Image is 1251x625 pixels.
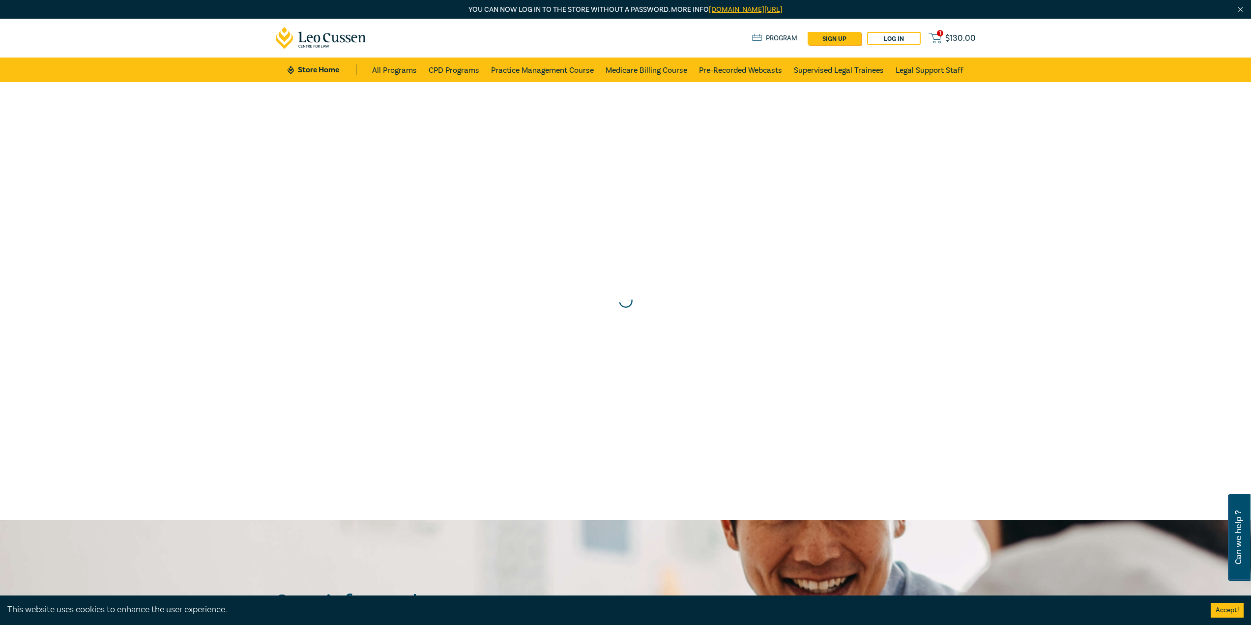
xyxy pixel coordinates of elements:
a: sign up [808,32,861,45]
img: Close [1236,5,1245,14]
span: 1 [937,30,943,36]
a: All Programs [372,58,417,82]
a: Program [752,33,798,44]
a: Store Home [288,64,356,75]
h2: Stay informed. [276,590,508,616]
a: Pre-Recorded Webcasts [699,58,782,82]
a: Practice Management Course [491,58,594,82]
a: [DOMAIN_NAME][URL] [709,5,783,14]
p: You can now log in to the store without a password. More info [276,4,976,15]
a: Legal Support Staff [896,58,963,82]
a: Medicare Billing Course [606,58,687,82]
button: Accept cookies [1211,603,1244,618]
a: CPD Programs [429,58,479,82]
span: $ 130.00 [945,33,976,44]
div: This website uses cookies to enhance the user experience. [7,603,1196,616]
span: Can we help ? [1234,500,1243,575]
a: Log in [867,32,921,45]
a: Supervised Legal Trainees [794,58,884,82]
